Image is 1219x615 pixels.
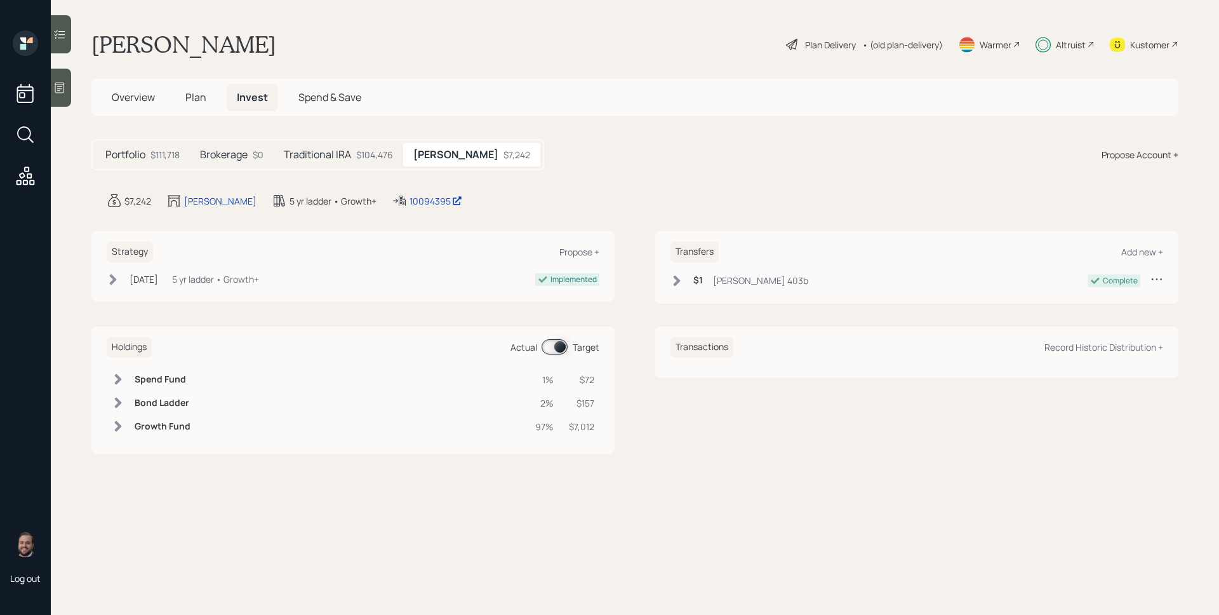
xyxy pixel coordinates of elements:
div: Log out [10,572,41,585]
h5: [PERSON_NAME] [413,149,498,161]
h6: Growth Fund [135,421,190,432]
div: Propose + [559,246,599,258]
div: $111,718 [150,148,180,161]
div: Add new + [1121,246,1163,258]
h6: Transfers [670,241,719,262]
div: Altruist [1056,38,1086,51]
div: 5 yr ladder • Growth+ [172,273,259,286]
div: $72 [569,373,594,386]
div: 10094395 [410,194,462,208]
h6: Spend Fund [135,374,190,385]
div: Target [573,341,599,354]
div: [PERSON_NAME] 403b [713,274,808,287]
div: $0 [253,148,263,161]
h5: Traditional IRA [284,149,351,161]
div: $7,242 [124,194,151,208]
div: [DATE] [130,273,158,286]
div: 97% [535,420,554,433]
div: 5 yr ladder • Growth+ [290,194,376,208]
div: • (old plan-delivery) [862,38,943,51]
span: Invest [237,90,268,104]
div: $157 [569,396,594,410]
span: Spend & Save [298,90,361,104]
div: 2% [535,396,554,410]
h5: Portfolio [105,149,145,161]
div: Complete [1103,275,1138,287]
div: Plan Delivery [805,38,856,51]
div: Record Historic Distribution + [1044,341,1163,353]
h6: Transactions [670,337,733,358]
h6: $1 [693,275,703,286]
img: james-distasi-headshot.png [13,532,38,557]
div: $104,476 [356,148,393,161]
span: Overview [112,90,155,104]
h1: [PERSON_NAME] [91,30,276,58]
h6: Bond Ladder [135,398,190,409]
div: [PERSON_NAME] [184,194,256,208]
h6: Strategy [107,241,153,262]
div: Kustomer [1130,38,1169,51]
h5: Brokerage [200,149,248,161]
div: Warmer [980,38,1011,51]
div: $7,242 [503,148,530,161]
span: Plan [185,90,206,104]
div: Implemented [550,274,597,285]
div: $7,012 [569,420,594,433]
div: Actual [510,341,537,354]
div: 1% [535,373,554,386]
h6: Holdings [107,337,152,358]
div: Propose Account + [1102,148,1178,161]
